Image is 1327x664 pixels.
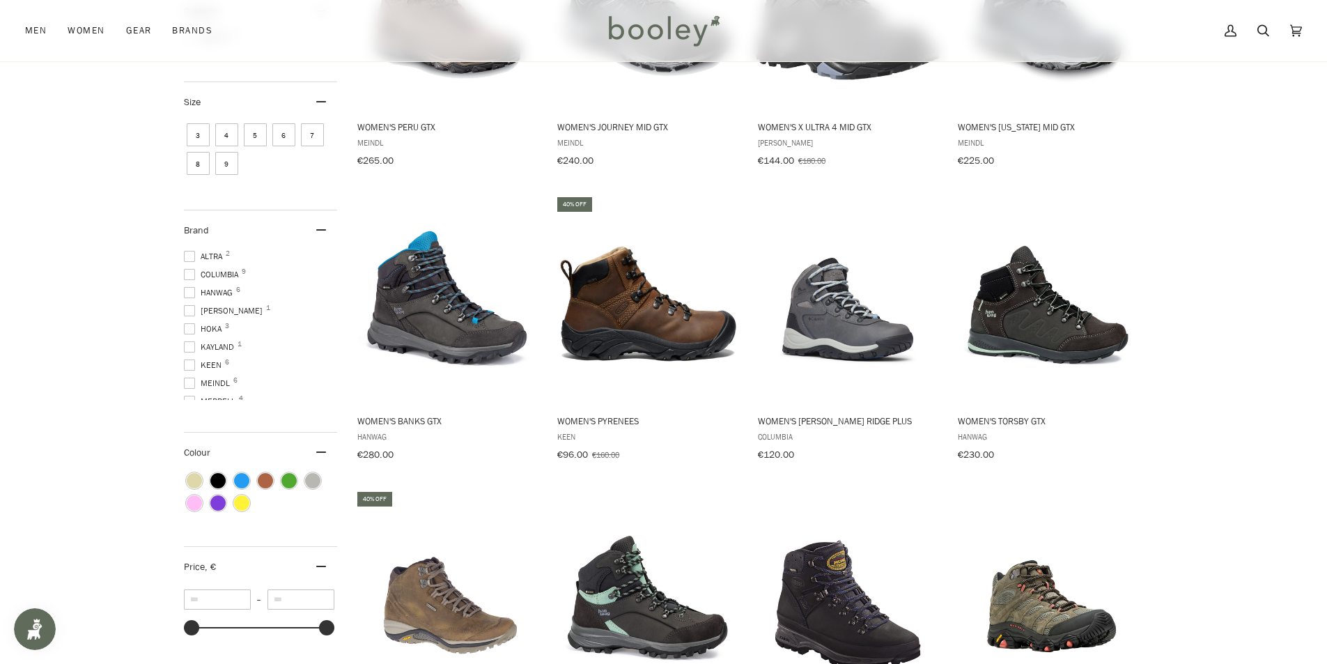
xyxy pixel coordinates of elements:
span: €230.00 [958,448,994,461]
span: Women's X Ultra 4 Mid GTX [758,121,938,133]
span: – [251,594,267,605]
span: Women's Banks GTX [357,415,538,427]
span: Women's [PERSON_NAME] Ridge Plus [758,415,938,427]
img: Hanwag Women's Banks GTX Asphalt / Ocean - Booley Galway [355,208,540,392]
span: [PERSON_NAME] [184,304,267,317]
span: Size: 8 [187,152,210,175]
span: Colour: Green [281,473,297,488]
span: 3 [225,323,229,330]
a: Women's Torsby GTX [956,195,1140,465]
span: Kayland [184,341,238,353]
span: Women [68,24,104,38]
span: Women's [US_STATE] Mid GTX [958,121,1138,133]
span: Women's Journey Mid GTX [557,121,738,133]
span: Columbia [758,431,938,442]
input: Maximum value [267,589,334,610]
span: Size: 5 [244,123,267,146]
span: Women's Peru GTX [357,121,538,133]
span: 2 [226,250,230,257]
a: Women's Banks GTX [355,195,540,465]
span: Size: 7 [301,123,324,146]
span: Colour: Purple [210,495,226,511]
span: €120.00 [758,448,794,461]
span: Brand [184,224,209,237]
img: Hanwag Women's Torsby GTX Asphalt / Mint - Booley Galway [956,208,1140,392]
span: Colour: Yellow [234,495,249,511]
span: Size: 6 [272,123,295,146]
span: [PERSON_NAME] [758,137,938,148]
span: Keen [557,431,738,442]
span: €280.00 [357,448,394,461]
span: Men [25,24,47,38]
span: 6 [233,377,238,384]
span: 9 [242,268,246,275]
span: 4 [239,395,243,402]
span: Colour: Brown [258,473,273,488]
span: Meindl [557,137,738,148]
img: Columbia Women's Newton Ridge Plus Quarry / Cool Wave - Booley Galway [756,208,940,392]
span: Meindl [958,137,1138,148]
div: 40% off [557,197,592,212]
span: Women's Pyrenees [557,415,738,427]
span: Altra [184,250,226,263]
span: Merrell [184,395,240,408]
iframe: Button to open loyalty program pop-up [14,608,56,650]
span: Colour: Grey [305,473,320,488]
span: Price [184,560,216,573]
span: Hanwag [958,431,1138,442]
span: €96.00 [557,448,588,461]
span: €160.00 [592,449,619,461]
span: 1 [266,304,270,311]
span: Colour: Blue [234,473,249,488]
div: 40% off [357,492,392,507]
span: Size: 4 [215,123,238,146]
span: Columbia [184,268,242,281]
span: Women's Torsby GTX [958,415,1138,427]
span: Colour: Pink [187,495,202,511]
span: Hanwag [357,431,538,442]
span: Hanwag [184,286,237,299]
a: Women's Newton Ridge Plus [756,195,940,465]
span: 6 [236,286,240,293]
span: Size: 9 [215,152,238,175]
span: €265.00 [357,154,394,167]
span: Meindl [184,377,234,389]
span: Hoka [184,323,226,335]
span: Colour: Black [210,473,226,488]
span: Keen [184,359,226,371]
span: Meindl [357,137,538,148]
span: Gear [126,24,152,38]
input: Minimum value [184,589,251,610]
span: 1 [238,341,242,348]
span: €180.00 [798,155,825,167]
span: Size [184,95,201,109]
span: Colour [184,446,221,459]
span: Brands [172,24,212,38]
a: Women's Pyrenees [555,195,740,465]
span: , € [205,560,216,573]
span: Colour: Beige [187,473,202,488]
span: 6 [225,359,229,366]
span: €225.00 [958,154,994,167]
img: Keen Women's Pyrenees Syrup - Booley Galway [555,208,740,392]
span: Size: 3 [187,123,210,146]
img: Booley [603,10,724,51]
span: €240.00 [557,154,593,167]
span: €144.00 [758,154,794,167]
